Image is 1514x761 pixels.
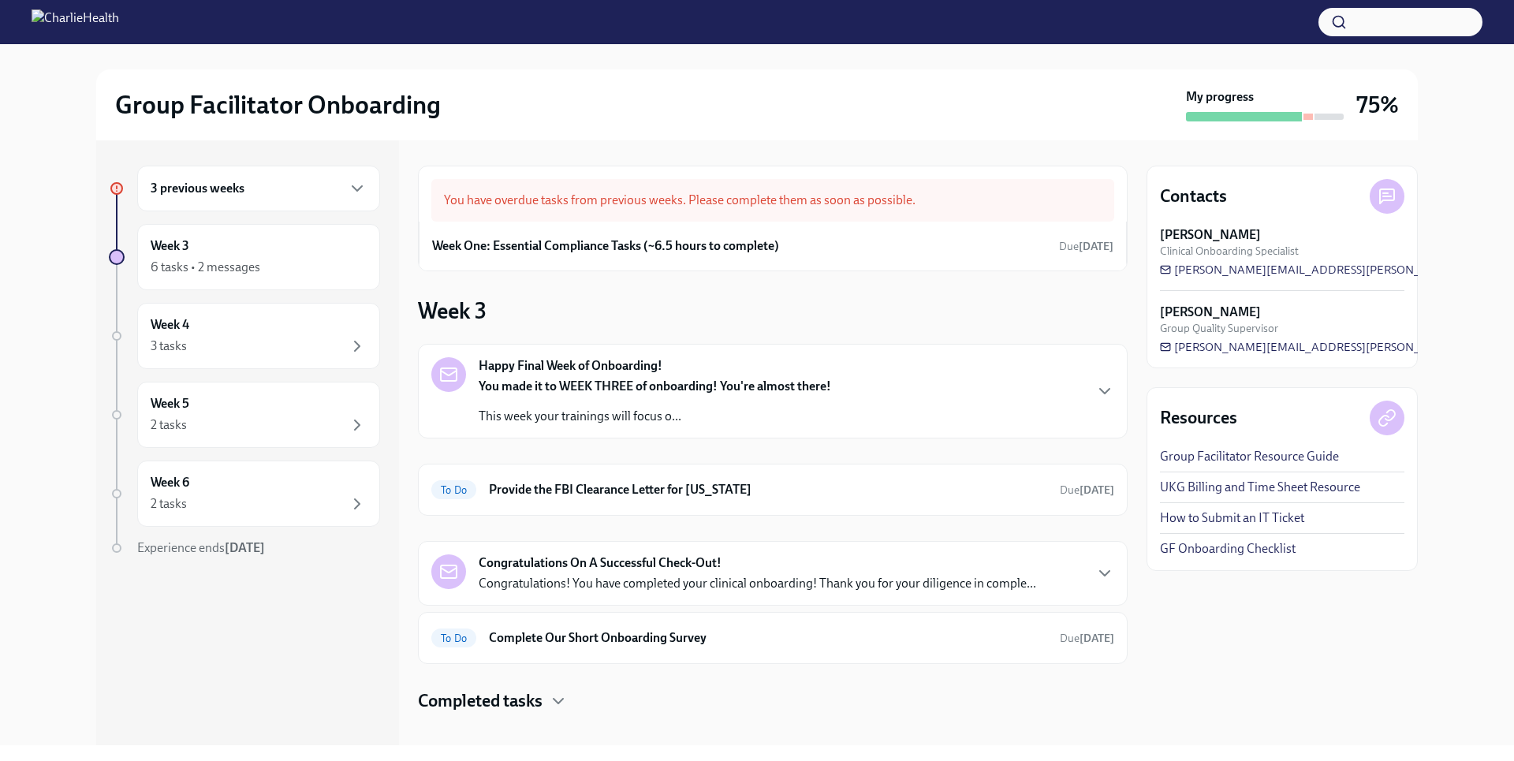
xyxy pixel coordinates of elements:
[1160,321,1278,336] span: Group Quality Supervisor
[479,554,722,572] strong: Congratulations On A Successful Check-Out!
[431,179,1114,222] div: You have overdue tasks from previous weeks. Please complete them as soon as possible.
[1080,483,1114,497] strong: [DATE]
[418,689,1128,713] div: Completed tasks
[489,481,1047,498] h6: Provide the FBI Clearance Letter for [US_STATE]
[137,540,265,555] span: Experience ends
[432,237,779,255] h6: Week One: Essential Compliance Tasks (~6.5 hours to complete)
[432,234,1113,258] a: Week One: Essential Compliance Tasks (~6.5 hours to complete)Due[DATE]
[151,416,187,434] div: 2 tasks
[151,395,189,412] h6: Week 5
[137,166,380,211] div: 3 previous weeks
[1080,632,1114,645] strong: [DATE]
[109,382,380,448] a: Week 52 tasks
[418,689,543,713] h4: Completed tasks
[1160,304,1261,321] strong: [PERSON_NAME]
[418,297,487,325] h3: Week 3
[479,379,831,394] strong: You made it to WEEK THREE of onboarding! You're almost there!
[109,303,380,369] a: Week 43 tasks
[1160,479,1360,496] a: UKG Billing and Time Sheet Resource
[479,408,831,425] p: This week your trainings will focus o...
[1356,91,1399,119] h3: 75%
[151,259,260,276] div: 6 tasks • 2 messages
[115,89,441,121] h2: Group Facilitator Onboarding
[489,629,1047,647] h6: Complete Our Short Onboarding Survey
[431,625,1114,651] a: To DoComplete Our Short Onboarding SurveyDue[DATE]
[1160,509,1304,527] a: How to Submit an IT Ticket
[1059,239,1113,254] span: October 6th, 2025 09:00
[1079,240,1113,253] strong: [DATE]
[151,495,187,513] div: 2 tasks
[151,316,189,334] h6: Week 4
[32,9,119,35] img: CharlieHealth
[109,461,380,527] a: Week 62 tasks
[1186,88,1254,106] strong: My progress
[1160,448,1339,465] a: Group Facilitator Resource Guide
[1160,406,1237,430] h4: Resources
[431,477,1114,502] a: To DoProvide the FBI Clearance Letter for [US_STATE]Due[DATE]
[1160,540,1296,558] a: GF Onboarding Checklist
[431,484,476,496] span: To Do
[1160,226,1261,244] strong: [PERSON_NAME]
[1160,244,1299,259] span: Clinical Onboarding Specialist
[1160,185,1227,208] h4: Contacts
[109,224,380,290] a: Week 36 tasks • 2 messages
[1060,631,1114,646] span: November 10th, 2025 08:00
[151,338,187,355] div: 3 tasks
[431,632,476,644] span: To Do
[151,180,244,197] h6: 3 previous weeks
[1060,632,1114,645] span: Due
[1059,240,1113,253] span: Due
[1060,483,1114,498] span: November 4th, 2025 08:00
[1060,483,1114,497] span: Due
[151,237,189,255] h6: Week 3
[479,575,1036,592] p: Congratulations! You have completed your clinical onboarding! Thank you for your diligence in com...
[151,474,189,491] h6: Week 6
[479,357,662,375] strong: Happy Final Week of Onboarding!
[225,540,265,555] strong: [DATE]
